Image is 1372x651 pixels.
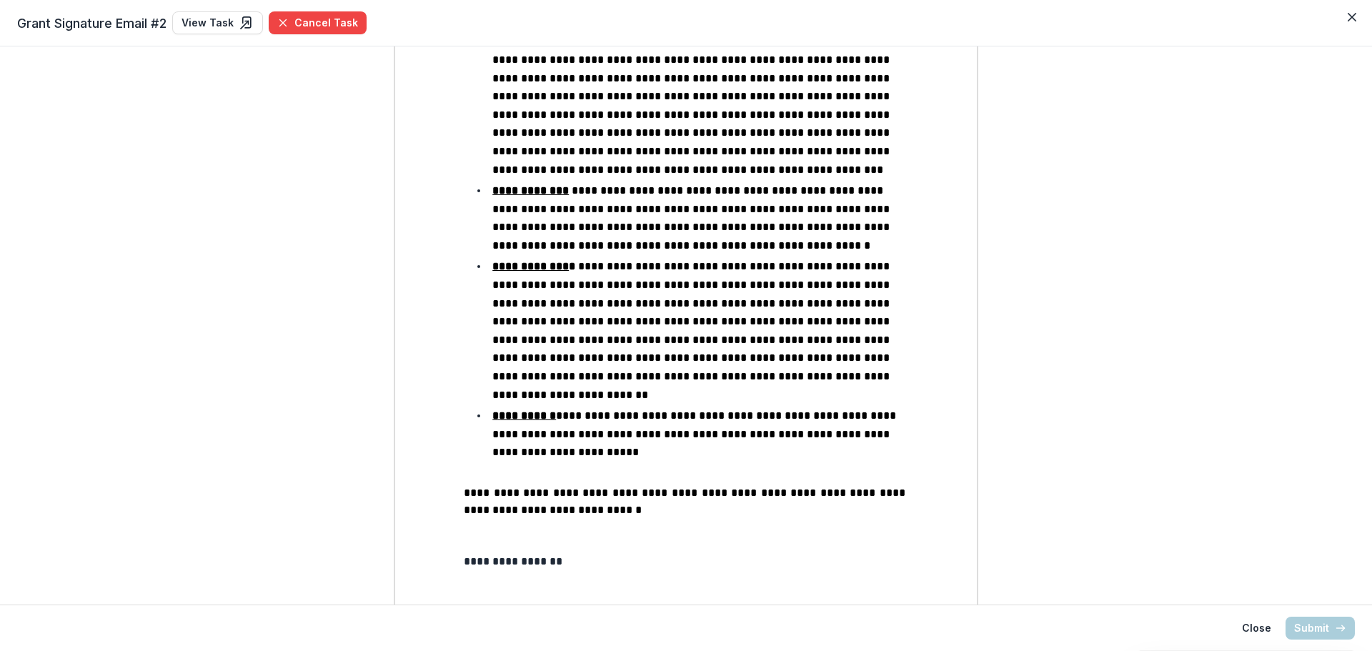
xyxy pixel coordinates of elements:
[17,14,166,33] span: Grant Signature Email #2
[1341,6,1363,29] button: Close
[1286,617,1355,640] button: Submit
[1233,617,1280,640] button: Close
[269,11,367,34] button: Cancel Task
[172,11,263,34] a: View Task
